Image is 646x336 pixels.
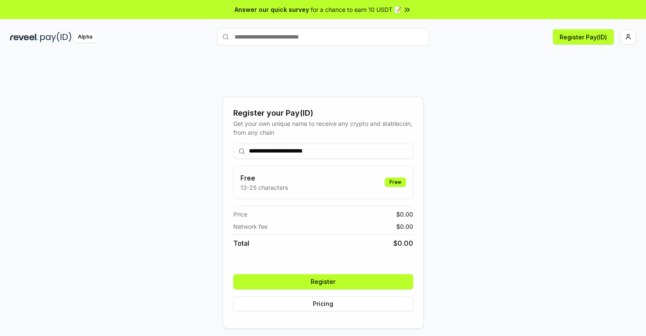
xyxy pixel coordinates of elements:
[240,183,288,192] p: 13-25 characters
[233,274,413,289] button: Register
[233,210,247,219] span: Price
[311,5,401,14] span: for a chance to earn 10 USDT 📝
[10,32,39,42] img: reveel_dark
[553,29,614,44] button: Register Pay(ID)
[233,119,413,137] div: Get your own unique name to receive any crypto and stablecoin, from any chain
[393,238,413,248] span: $ 0.00
[233,238,249,248] span: Total
[233,222,268,231] span: Network fee
[396,222,413,231] span: $ 0.00
[233,296,413,311] button: Pricing
[240,173,288,183] h3: Free
[40,32,72,42] img: pay_id
[385,178,406,187] div: Free
[396,210,413,219] span: $ 0.00
[235,5,309,14] span: Answer our quick survey
[73,32,97,42] div: Alpha
[233,107,413,119] div: Register your Pay(ID)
